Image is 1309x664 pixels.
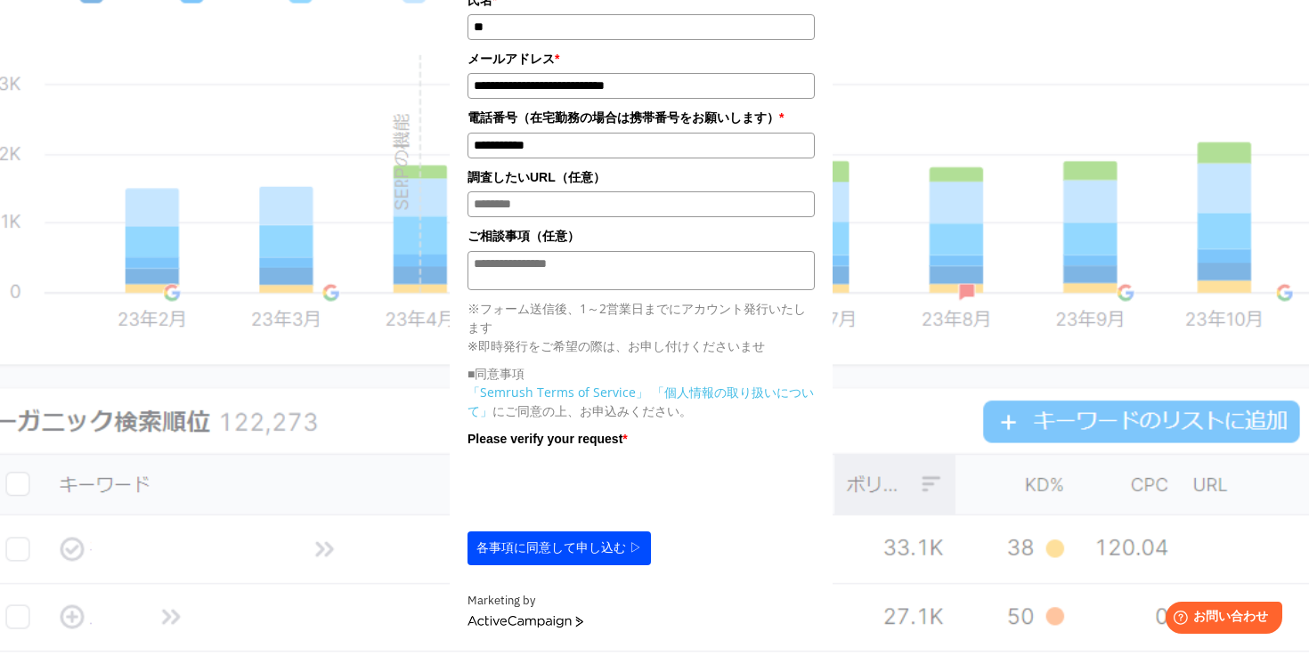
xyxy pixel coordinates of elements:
[467,531,651,565] button: 各事項に同意して申し込む ▷
[467,384,648,401] a: 「Semrush Terms of Service」
[467,383,815,420] p: にご同意の上、お申込みください。
[467,429,815,449] label: Please verify your request
[467,49,815,69] label: メールアドレス
[467,592,815,611] div: Marketing by
[1150,595,1289,644] iframe: Help widget launcher
[467,299,815,355] p: ※フォーム送信後、1～2営業日までにアカウント発行いたします ※即時発行をご希望の際は、お申し付けくださいませ
[467,384,814,419] a: 「個人情報の取り扱いについて」
[467,364,815,383] p: ■同意事項
[467,226,815,246] label: ご相談事項（任意）
[467,167,815,187] label: 調査したいURL（任意）
[467,453,738,522] iframe: reCAPTCHA
[467,108,815,127] label: 電話番号（在宅勤務の場合は携帯番号をお願いします）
